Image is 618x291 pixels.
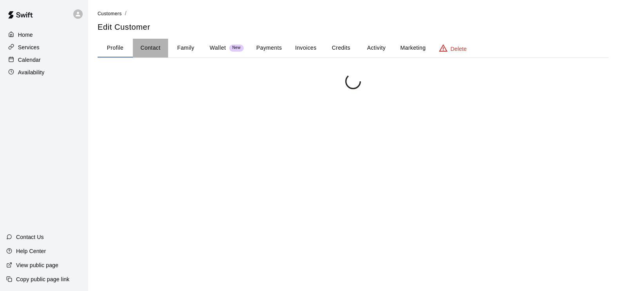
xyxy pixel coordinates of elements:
[98,39,133,57] button: Profile
[6,54,82,66] a: Calendar
[16,233,44,241] p: Contact Us
[323,39,359,57] button: Credits
[133,39,168,57] button: Contact
[250,39,288,57] button: Payments
[16,275,69,283] p: Copy public page link
[6,41,82,53] a: Services
[98,22,609,32] h5: Edit Customer
[451,45,467,53] p: Delete
[18,56,41,64] p: Calendar
[98,9,609,18] nav: breadcrumb
[18,43,40,51] p: Services
[288,39,323,57] button: Invoices
[359,39,394,57] button: Activity
[98,39,609,57] div: basic tabs example
[168,39,203,57] button: Family
[16,261,58,269] p: View public page
[18,68,45,76] p: Availability
[6,66,82,78] a: Availability
[98,10,122,16] a: Customers
[210,44,226,52] p: Wallet
[16,247,46,255] p: Help Center
[98,11,122,16] span: Customers
[125,9,127,18] li: /
[229,45,244,50] span: New
[6,29,82,41] a: Home
[394,39,432,57] button: Marketing
[18,31,33,39] p: Home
